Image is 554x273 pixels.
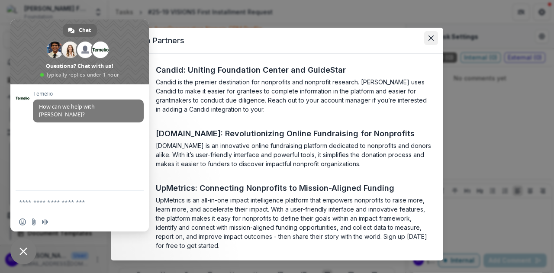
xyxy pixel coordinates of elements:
section: Candid is the premier destination for nonprofits and nonprofit research. [PERSON_NAME] uses Candi... [156,77,433,114]
div: Chat [63,24,97,37]
span: Chat [79,24,91,37]
button: Close [424,31,438,45]
a: [DOMAIN_NAME]: Revolutionizing Online Fundraising for Nonprofits [156,128,431,139]
a: Candid: Uniting Foundation Center and GuideStar [156,64,362,76]
header: Temelio Partners [111,28,443,54]
span: Insert an emoji [19,218,26,225]
span: How can we help with [PERSON_NAME]? [39,103,95,118]
section: UpMetrics is an all-in-one impact intelligence platform that empowers nonprofits to raise more, l... [156,196,433,250]
textarea: Compose your message... [19,198,121,206]
div: Close chat [10,238,36,264]
a: UpMetrics: Connecting Nonprofits to Mission-Aligned Funding [156,182,410,194]
span: Temelio [33,91,144,97]
span: Audio message [42,218,48,225]
span: Send a file [30,218,37,225]
section: [DOMAIN_NAME] is an innovative online fundraising platform dedicated to nonprofits and donors ali... [156,141,433,168]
